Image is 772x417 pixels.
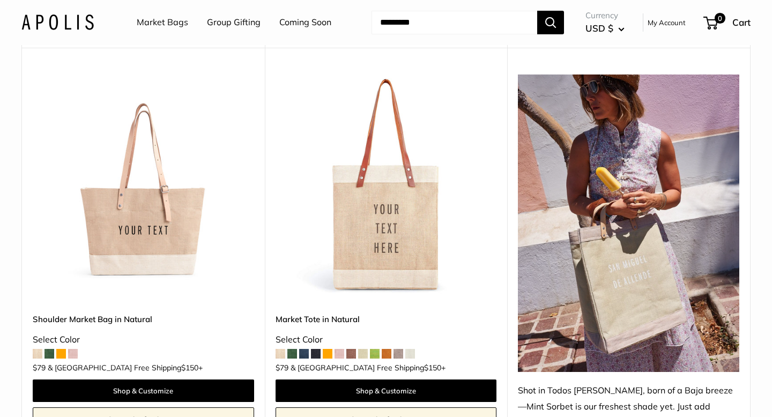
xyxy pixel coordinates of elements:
span: & [GEOGRAPHIC_DATA] Free Shipping + [48,364,203,371]
button: Search [537,11,564,34]
a: Shoulder Market Bag in NaturalShoulder Market Bag in Natural [33,75,254,296]
span: $79 [33,363,46,373]
button: USD $ [585,20,625,37]
a: 0 Cart [704,14,751,31]
img: Apolis [21,14,94,30]
a: Group Gifting [207,14,261,31]
span: $79 [276,363,288,373]
a: Shop & Customize [276,379,497,402]
a: Shoulder Market Bag in Natural [33,313,254,325]
img: description_Make it yours with custom printed text. [276,75,497,296]
span: Currency [585,8,625,23]
span: & [GEOGRAPHIC_DATA] Free Shipping + [291,364,446,371]
a: Shop & Customize [33,379,254,402]
img: Shot in Todos Santos, born of a Baja breeze—Mint Sorbet is our freshest shade yet. Just add sunsh... [518,75,739,372]
span: $150 [424,363,441,373]
div: Select Color [33,332,254,348]
a: Coming Soon [279,14,331,31]
span: $150 [181,363,198,373]
input: Search... [372,11,537,34]
a: My Account [648,16,686,29]
span: USD $ [585,23,613,34]
a: Market Bags [137,14,188,31]
div: Select Color [276,332,497,348]
a: description_Make it yours with custom printed text.description_The Original Market bag in its 4 n... [276,75,497,296]
img: Shoulder Market Bag in Natural [33,75,254,296]
span: Cart [732,17,751,28]
a: Market Tote in Natural [276,313,497,325]
span: 0 [715,13,725,24]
